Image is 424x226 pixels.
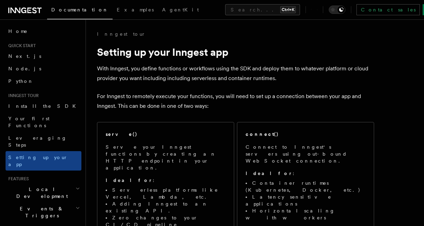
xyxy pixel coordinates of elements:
[97,92,374,111] p: For Inngest to remotely execute your functions, you will need to set up a connection between your...
[246,171,293,176] strong: Ideal for
[6,183,81,202] button: Local Development
[106,131,138,138] h2: serve()
[6,186,76,200] span: Local Development
[8,103,80,109] span: Install the SDK
[6,75,81,87] a: Python
[106,144,226,171] p: Serve your Inngest functions by creating an HTTP endpoint in your application.
[246,144,365,164] p: Connect to Inngest's servers using out-bound WebSocket connection.
[113,2,158,19] a: Examples
[8,28,28,35] span: Home
[8,155,68,167] span: Setting up your app
[6,151,81,171] a: Setting up your app
[47,2,113,19] a: Documentation
[6,132,81,151] a: Leveraging Steps
[8,135,67,148] span: Leveraging Steps
[117,7,154,12] span: Examples
[6,176,29,182] span: Features
[97,31,145,37] a: Inngest tour
[6,93,39,98] span: Inngest tour
[6,43,36,49] span: Quick start
[8,53,41,59] span: Next.js
[246,131,279,138] h2: connect()
[6,62,81,75] a: Node.js
[162,7,199,12] span: AgentKit
[6,50,81,62] a: Next.js
[356,4,420,15] a: Contact sales
[97,46,374,58] h1: Setting up your Inngest app
[8,66,41,71] span: Node.js
[106,177,153,183] strong: Ideal for
[8,78,34,84] span: Python
[6,202,81,222] button: Events & Triggers
[51,7,108,12] span: Documentation
[6,112,81,132] a: Your first Functions
[246,207,365,221] li: Horizontal scaling with workers
[6,25,81,37] a: Home
[8,116,50,128] span: Your first Functions
[106,177,226,184] p: :
[6,100,81,112] a: Install the SDK
[246,193,365,207] li: Latency sensitive applications
[246,180,365,193] li: Container runtimes (Kubernetes, Docker, etc.)
[329,6,345,14] button: Toggle dark mode
[246,170,365,177] p: :
[225,4,300,15] button: Search...Ctrl+K
[6,205,76,219] span: Events & Triggers
[106,200,226,214] li: Adding Inngest to an existing API.
[97,64,374,83] p: With Inngest, you define functions or workflows using the SDK and deploy them to whatever platfor...
[280,6,296,13] kbd: Ctrl+K
[106,186,226,200] li: Serverless platforms like Vercel, Lambda, etc.
[158,2,203,19] a: AgentKit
